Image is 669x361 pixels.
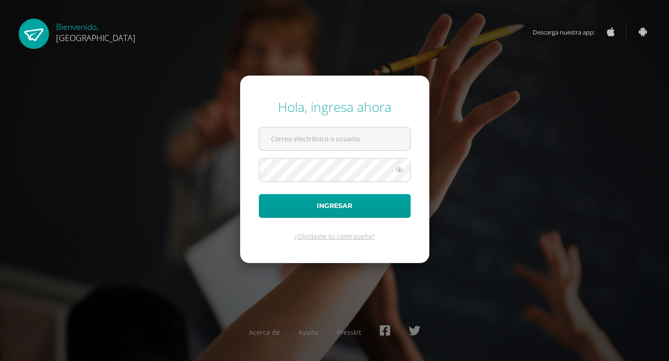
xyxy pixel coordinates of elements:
[337,328,361,337] a: Presskit
[259,127,410,150] input: Correo electrónico o usuario
[259,194,411,218] button: Ingresar
[56,32,135,43] span: [GEOGRAPHIC_DATA]
[299,328,318,337] a: Ayuda
[249,328,280,337] a: Acerca de
[56,19,135,43] div: Bienvenido,
[294,232,375,241] a: ¿Olvidaste tu contraseña?
[533,23,604,41] span: Descarga nuestra app:
[259,98,411,116] div: Hola, ingresa ahora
